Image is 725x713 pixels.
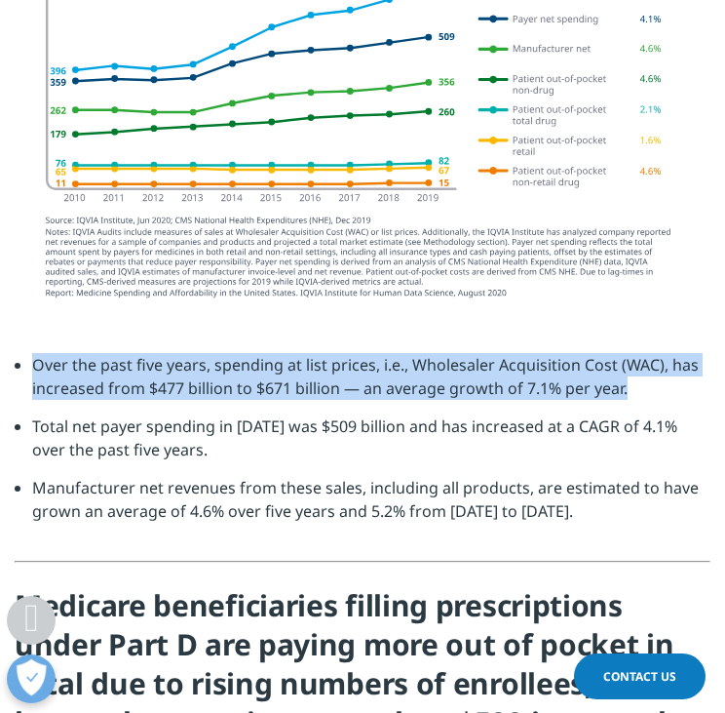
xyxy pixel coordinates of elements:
span: Contact Us [603,668,676,685]
a: Contact Us [574,654,706,699]
button: Open Preferences [7,654,56,703]
li: Total net payer spending in [DATE] was $509 billion and has increased at a CAGR of 4.1% over the ... [32,415,710,476]
li: Manufacturer net revenues from these sales, including all products, are estimated to have grown a... [32,476,710,537]
li: Over the past five years, spending at list prices, i.e., Wholesaler Acquisition Cost (WAC), has i... [32,353,710,415]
